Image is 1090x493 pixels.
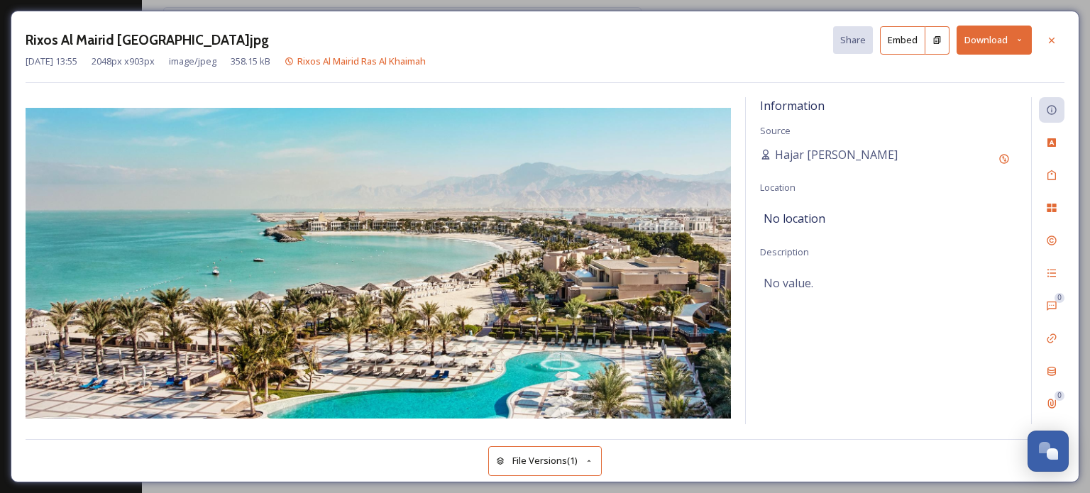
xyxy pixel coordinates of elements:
[760,245,809,258] span: Description
[488,446,602,475] button: File Versions(1)
[764,210,825,227] span: No location
[231,55,270,68] span: 358.15 kB
[297,55,426,67] span: Rixos Al Mairid Ras Al Khaimah
[26,108,731,419] img: 3E798FB4-2FAC-4373-A56E619F4CF2015C.jpg
[1028,431,1069,472] button: Open Chat
[92,55,155,68] span: 2048 px x 903 px
[1055,293,1064,303] div: 0
[1055,391,1064,401] div: 0
[760,98,825,113] span: Information
[957,26,1032,55] button: Download
[760,181,796,194] span: Location
[880,26,925,55] button: Embed
[760,124,791,137] span: Source
[833,26,873,54] button: Share
[764,275,813,292] span: No value.
[26,30,269,50] h3: Rixos Al Mairid [GEOGRAPHIC_DATA]jpg
[26,55,77,68] span: [DATE] 13:55
[169,55,216,68] span: image/jpeg
[775,146,898,163] span: Hajar [PERSON_NAME]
